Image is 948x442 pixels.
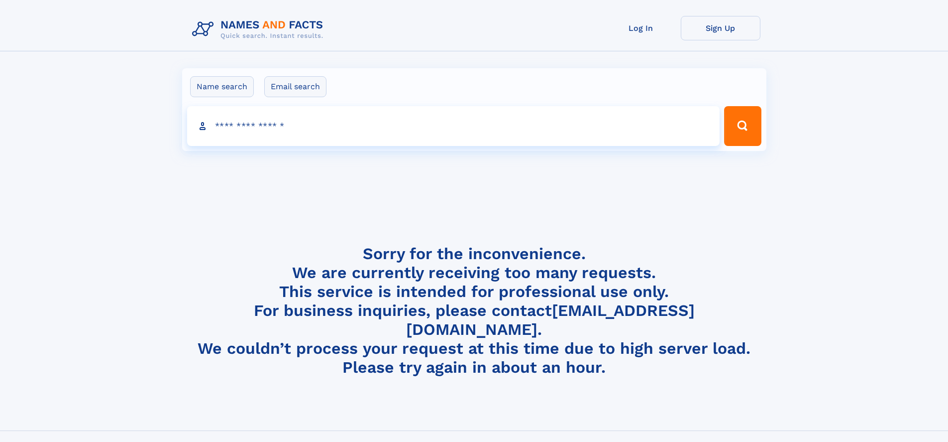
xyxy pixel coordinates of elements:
[601,16,681,40] a: Log In
[264,76,326,97] label: Email search
[187,106,720,146] input: search input
[188,244,760,377] h4: Sorry for the inconvenience. We are currently receiving too many requests. This service is intend...
[406,301,695,339] a: [EMAIL_ADDRESS][DOMAIN_NAME]
[190,76,254,97] label: Name search
[724,106,761,146] button: Search Button
[188,16,331,43] img: Logo Names and Facts
[681,16,760,40] a: Sign Up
